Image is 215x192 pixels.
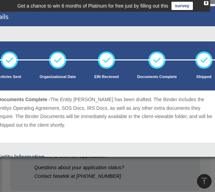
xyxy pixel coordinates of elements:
[137,74,177,80] p: Documents Complete
[40,74,76,80] p: Organizational Date
[171,2,193,10] a: survey
[94,74,119,80] p: EIN Recieved
[204,1,208,5] div: close
[17,2,168,10] div: Get a chance to win 6 months of Platinum for free just by filling out this
[195,74,213,80] p: Shipped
